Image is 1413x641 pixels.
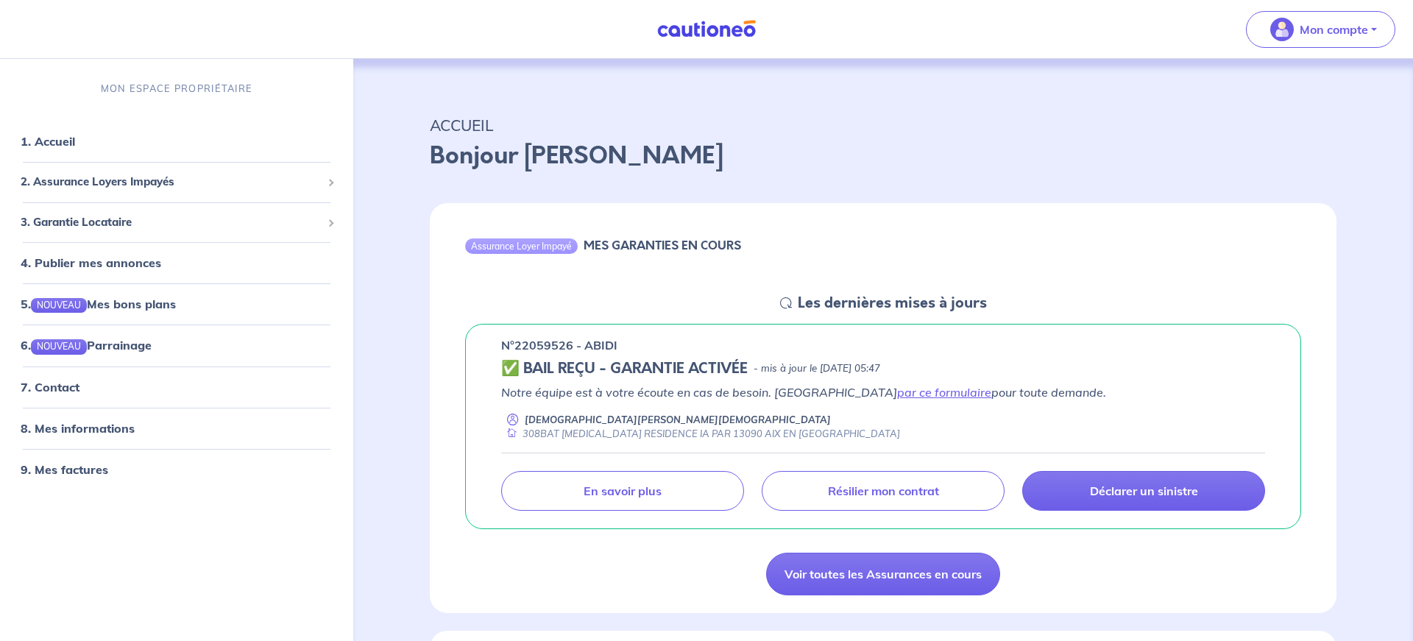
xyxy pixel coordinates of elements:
p: - mis à jour le [DATE] 05:47 [754,361,880,376]
p: n°22059526 - ABIDI [501,336,617,354]
div: 2. Assurance Loyers Impayés [6,168,347,196]
div: 1. Accueil [6,127,347,156]
h6: MES GARANTIES EN COURS [584,238,741,252]
div: 9. Mes factures [6,455,347,484]
a: 4. Publier mes annonces [21,255,161,270]
div: 5.NOUVEAUMes bons plans [6,289,347,319]
span: 3. Garantie Locataire [21,214,322,231]
p: Notre équipe est à votre écoute en cas de besoin. [GEOGRAPHIC_DATA] pour toute demande. [501,383,1265,401]
a: 8. Mes informations [21,421,135,436]
a: Déclarer un sinistre [1022,471,1265,511]
div: 8. Mes informations [6,414,347,443]
img: Cautioneo [651,20,762,38]
div: 7. Contact [6,372,347,402]
img: illu_account_valid_menu.svg [1270,18,1294,41]
a: En savoir plus [501,471,744,511]
a: 6.NOUVEAUParrainage [21,338,152,353]
p: ACCUEIL [430,112,1336,138]
p: MON ESPACE PROPRIÉTAIRE [101,82,252,96]
div: 308BAT [MEDICAL_DATA] RESIDENCE IA PAR 13090 AIX EN [GEOGRAPHIC_DATA] [501,427,900,441]
h5: ✅ BAIL REÇU - GARANTIE ACTIVÉE [501,360,748,378]
a: 5.NOUVEAUMes bons plans [21,297,176,311]
p: [DEMOGRAPHIC_DATA][PERSON_NAME][DEMOGRAPHIC_DATA] [525,413,831,427]
a: Voir toutes les Assurances en cours [766,553,1000,595]
div: state: CONTRACT-VALIDATED, Context: ,MAYBE-CERTIFICATE,,LESSOR-DOCUMENTS,IS-ODEALIM [501,360,1265,378]
div: Assurance Loyer Impayé [465,238,578,253]
p: Bonjour [PERSON_NAME] [430,138,1336,174]
div: 3. Garantie Locataire [6,208,347,237]
h5: Les dernières mises à jours [798,294,987,312]
p: En savoir plus [584,484,662,498]
span: 2. Assurance Loyers Impayés [21,174,322,191]
p: Mon compte [1300,21,1368,38]
div: 6.NOUVEAUParrainage [6,330,347,360]
a: par ce formulaire [897,385,991,400]
a: 1. Accueil [21,134,75,149]
p: Déclarer un sinistre [1090,484,1198,498]
a: 9. Mes factures [21,462,108,477]
a: 7. Contact [21,380,79,394]
p: Résilier mon contrat [828,484,939,498]
a: Résilier mon contrat [762,471,1005,511]
button: illu_account_valid_menu.svgMon compte [1246,11,1395,48]
div: 4. Publier mes annonces [6,248,347,277]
